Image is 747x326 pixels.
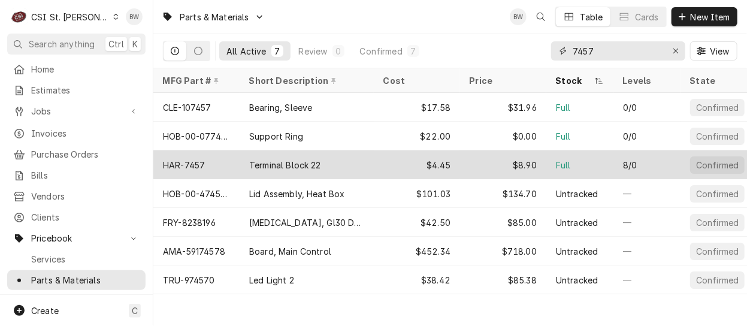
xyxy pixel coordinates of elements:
[31,84,140,96] span: Estimates
[226,45,267,58] div: All Active
[7,207,146,227] a: Clients
[556,74,592,87] div: Stock
[613,237,681,265] div: —
[623,101,637,114] div: 0/0
[180,11,249,23] span: Parts & Materials
[374,93,460,122] div: $17.58
[460,93,546,122] div: $31.96
[635,11,659,23] div: Cards
[613,265,681,294] div: —
[510,8,527,25] div: BW
[31,306,59,316] span: Create
[7,249,146,269] a: Services
[7,228,146,248] a: Go to Pricebook
[580,11,603,23] div: Table
[31,253,140,265] span: Services
[623,159,637,171] div: 8/0
[695,101,740,114] div: Confirmed
[383,74,448,87] div: Cost
[126,8,143,25] div: BW
[29,38,95,50] span: Search anything
[249,216,364,229] div: [MEDICAL_DATA], Gl30 Dv Rh Burner (Old# 823-7457)
[7,101,146,121] a: Go to Jobs
[695,188,740,200] div: Confirmed
[690,74,745,87] div: State
[556,101,571,114] div: Full
[249,245,331,258] div: Board, Main Control
[7,165,146,185] a: Bills
[31,63,140,76] span: Home
[556,159,571,171] div: Full
[31,274,140,286] span: Parts & Materials
[163,216,216,229] div: FRY-8238196
[613,208,681,237] div: —
[531,7,551,26] button: Open search
[163,274,215,286] div: TRU-974570
[695,216,740,229] div: Confirmed
[163,159,205,171] div: HAR-7457
[460,122,546,150] div: $0.00
[374,208,460,237] div: $42.50
[31,11,109,23] div: CSI St. [PERSON_NAME]
[335,45,342,58] div: 0
[7,59,146,79] a: Home
[249,74,362,87] div: Short Description
[31,127,140,140] span: Invoices
[690,41,737,61] button: View
[556,188,598,200] div: Untracked
[672,7,737,26] button: New Item
[374,150,460,179] div: $4.45
[695,274,740,286] div: Confirmed
[556,274,598,286] div: Untracked
[7,144,146,164] a: Purchase Orders
[695,245,740,258] div: Confirmed
[7,123,146,143] a: Invoices
[556,130,571,143] div: Full
[249,159,321,171] div: Terminal Block 22
[132,304,138,317] span: C
[126,8,143,25] div: Brad Wicks's Avatar
[108,38,124,50] span: Ctrl
[132,38,138,50] span: K
[666,41,685,61] button: Erase input
[31,169,140,182] span: Bills
[163,101,211,114] div: CLE-107457
[374,122,460,150] div: $22.00
[7,80,146,100] a: Estimates
[510,8,527,25] div: Brad Wicks's Avatar
[460,150,546,179] div: $8.90
[163,188,230,200] div: HOB-00-474574-00002
[7,270,146,290] a: Parts & Materials
[31,148,140,161] span: Purchase Orders
[31,232,122,244] span: Pricebook
[460,208,546,237] div: $85.00
[249,130,303,143] div: Support Ring
[11,8,28,25] div: C
[360,45,403,58] div: Confirmed
[299,45,328,58] div: Review
[707,45,732,58] span: View
[11,8,28,25] div: CSI St. Louis's Avatar
[249,188,345,200] div: Lid Assembly, Heat Box
[274,45,281,58] div: 7
[163,130,230,143] div: HOB-00-077457
[460,265,546,294] div: $85.38
[374,265,460,294] div: $38.42
[613,179,681,208] div: —
[374,237,460,265] div: $452.34
[623,74,669,87] div: Levels
[7,186,146,206] a: Vendors
[249,101,312,114] div: Bearing, Sleeve
[157,7,270,27] a: Go to Parts & Materials
[623,130,637,143] div: 0/0
[460,237,546,265] div: $718.00
[7,291,146,311] a: Miscellaneous
[31,190,140,203] span: Vendors
[249,274,294,286] div: Led Light 2
[163,245,225,258] div: AMA-59174578
[556,245,598,258] div: Untracked
[460,179,546,208] div: $134.70
[695,130,740,143] div: Confirmed
[7,34,146,55] button: Search anythingCtrlK
[410,45,417,58] div: 7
